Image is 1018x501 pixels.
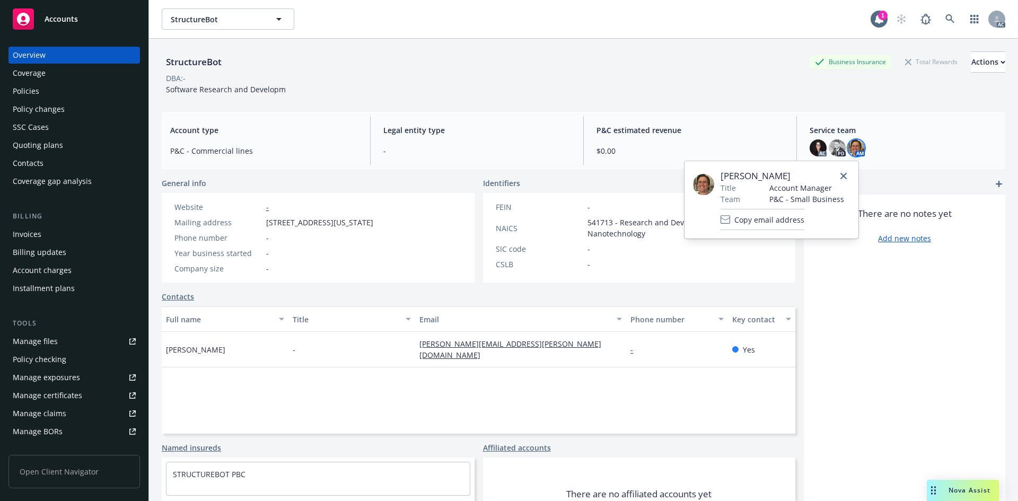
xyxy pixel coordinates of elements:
[174,248,262,259] div: Year business started
[721,194,740,205] span: Team
[8,423,140,440] a: Manage BORs
[721,209,804,230] button: Copy email address
[8,83,140,100] a: Policies
[732,314,779,325] div: Key contact
[13,423,63,440] div: Manage BORs
[8,47,140,64] a: Overview
[8,369,140,386] a: Manage exposures
[496,223,583,234] div: NAICS
[288,306,415,332] button: Title
[734,214,804,225] span: Copy email address
[8,387,140,404] a: Manage certificates
[266,232,269,243] span: -
[8,333,140,350] a: Manage files
[728,306,795,332] button: Key contact
[13,262,72,279] div: Account charges
[8,455,140,488] span: Open Client Navigator
[13,333,58,350] div: Manage files
[13,369,80,386] div: Manage exposures
[878,11,888,20] div: 1
[964,8,985,30] a: Switch app
[496,243,583,254] div: SIC code
[415,306,626,332] button: Email
[743,344,755,355] span: Yes
[566,488,712,500] span: There are no affiliated accounts yet
[162,291,194,302] a: Contacts
[266,202,269,212] a: -
[8,155,140,172] a: Contacts
[993,178,1005,190] a: add
[166,344,225,355] span: [PERSON_NAME]
[837,170,850,182] a: close
[13,387,82,404] div: Manage certificates
[13,65,46,82] div: Coverage
[13,101,65,118] div: Policy changes
[940,8,961,30] a: Search
[587,217,783,239] span: 541713 - Research and Development in Nanotechnology
[166,73,186,84] div: DBA: -
[162,306,288,332] button: Full name
[266,248,269,259] span: -
[13,137,63,154] div: Quoting plans
[166,314,273,325] div: Full name
[266,217,373,228] span: [STREET_ADDRESS][US_STATE]
[162,8,294,30] button: StructureBot
[587,259,590,270] span: -
[626,306,727,332] button: Phone number
[174,201,262,213] div: Website
[8,244,140,261] a: Billing updates
[8,280,140,297] a: Installment plans
[13,405,66,422] div: Manage claims
[483,178,520,189] span: Identifiers
[8,101,140,118] a: Policy changes
[174,232,262,243] div: Phone number
[769,194,844,205] span: P&C - Small Business
[858,207,952,220] span: There are no notes yet
[173,469,245,479] a: STRUCTUREBOT PBC
[587,243,590,254] span: -
[483,442,551,453] a: Affiliated accounts
[829,139,846,156] img: photo
[587,201,590,213] span: -
[162,55,226,69] div: StructureBot
[8,119,140,136] a: SSC Cases
[8,211,140,222] div: Billing
[8,65,140,82] a: Coverage
[419,314,610,325] div: Email
[769,182,844,194] span: Account Manager
[8,262,140,279] a: Account charges
[166,84,286,94] span: Software Research and Developm
[8,137,140,154] a: Quoting plans
[419,339,601,360] a: [PERSON_NAME][EMAIL_ADDRESS][PERSON_NAME][DOMAIN_NAME]
[13,83,39,100] div: Policies
[810,55,891,68] div: Business Insurance
[13,441,93,458] div: Summary of insurance
[170,145,357,156] span: P&C - Commercial lines
[266,263,269,274] span: -
[13,173,92,190] div: Coverage gap analysis
[293,344,295,355] span: -
[13,280,75,297] div: Installment plans
[8,173,140,190] a: Coverage gap analysis
[8,441,140,458] a: Summary of insurance
[8,318,140,329] div: Tools
[878,233,931,244] a: Add new notes
[810,139,827,156] img: photo
[8,226,140,243] a: Invoices
[174,263,262,274] div: Company size
[496,201,583,213] div: FEIN
[721,170,844,182] span: [PERSON_NAME]
[927,480,940,501] div: Drag to move
[596,125,784,136] span: P&C estimated revenue
[496,259,583,270] div: CSLB
[8,4,140,34] a: Accounts
[596,145,784,156] span: $0.00
[162,178,206,189] span: General info
[293,314,399,325] div: Title
[162,442,221,453] a: Named insureds
[630,314,712,325] div: Phone number
[915,8,936,30] a: Report a Bug
[900,55,963,68] div: Total Rewards
[949,486,990,495] span: Nova Assist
